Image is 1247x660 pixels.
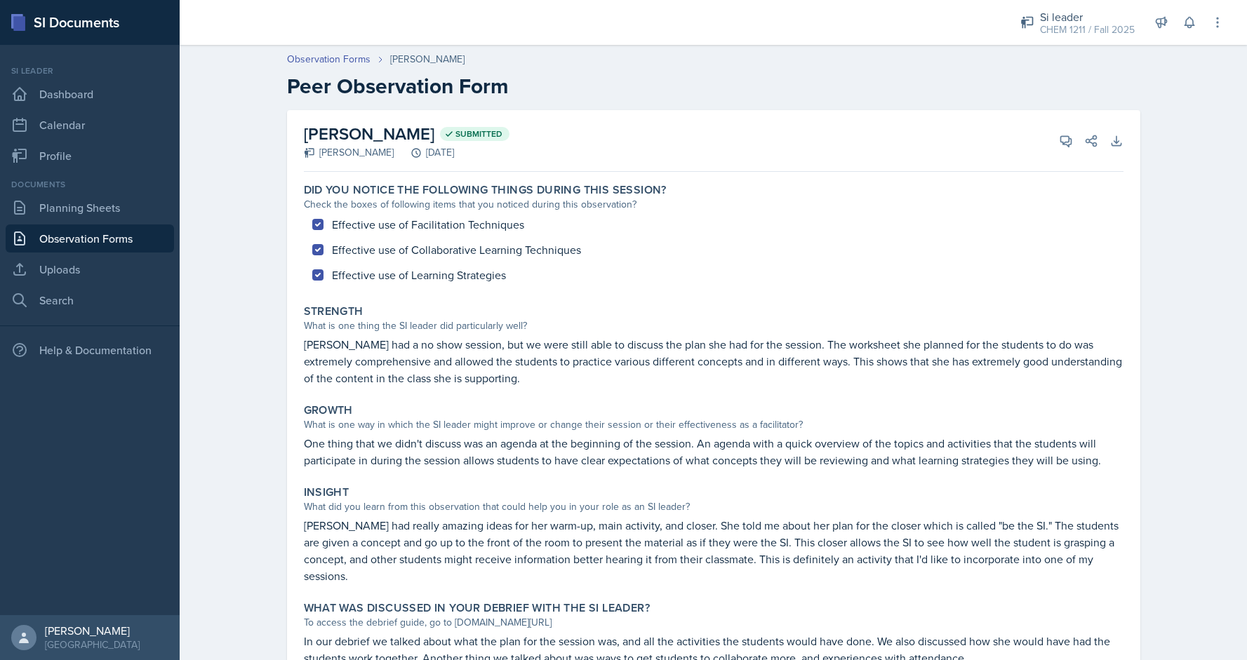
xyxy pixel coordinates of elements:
[304,435,1123,469] p: One thing that we didn't discuss was an agenda at the beginning of the session. An agenda with a ...
[304,517,1123,584] p: [PERSON_NAME] had really amazing ideas for her warm-up, main activity, and closer. She told me ab...
[6,255,174,283] a: Uploads
[6,65,174,77] div: Si leader
[304,197,1123,212] div: Check the boxes of following items that you noticed during this observation?
[6,111,174,139] a: Calendar
[304,403,353,417] label: Growth
[6,194,174,222] a: Planning Sheets
[45,624,140,638] div: [PERSON_NAME]
[455,128,502,140] span: Submitted
[287,52,371,67] a: Observation Forms
[304,499,1123,514] div: What did you learn from this observation that could help you in your role as an SI leader?
[304,304,364,318] label: Strength
[394,145,454,160] div: [DATE]
[1040,22,1135,37] div: CHEM 1211 / Fall 2025
[6,80,174,108] a: Dashboard
[390,52,465,67] div: [PERSON_NAME]
[304,485,349,499] label: Insight
[6,142,174,170] a: Profile
[304,601,651,615] label: What was discussed in your debrief with the SI Leader?
[1040,8,1135,25] div: Si leader
[45,638,140,652] div: [GEOGRAPHIC_DATA]
[304,318,1123,333] div: What is one thing the SI leader did particularly well?
[6,336,174,364] div: Help & Documentation
[304,121,509,147] h2: [PERSON_NAME]
[304,145,394,160] div: [PERSON_NAME]
[304,615,1123,630] div: To access the debrief guide, go to [DOMAIN_NAME][URL]
[304,183,667,197] label: Did you notice the following things during this session?
[6,178,174,191] div: Documents
[304,336,1123,386] p: [PERSON_NAME] had a no show session, but we were still able to discuss the plan she had for the s...
[6,224,174,252] a: Observation Forms
[304,417,1123,432] div: What is one way in which the SI leader might improve or change their session or their effectivene...
[6,286,174,314] a: Search
[287,74,1140,99] h2: Peer Observation Form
